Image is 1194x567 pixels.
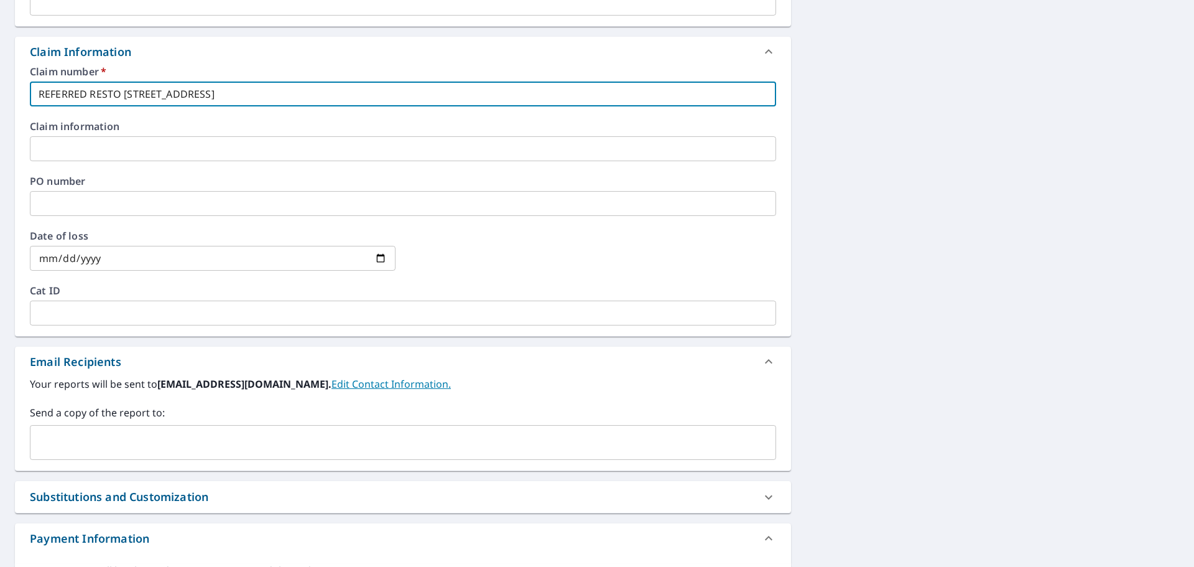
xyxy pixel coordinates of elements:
div: Email Recipients [15,347,791,377]
label: Send a copy of the report to: [30,405,776,420]
div: Payment Information [30,530,149,547]
div: Email Recipients [30,354,121,370]
label: PO number [30,176,776,186]
div: Substitutions and Customization [15,481,791,513]
div: Claim Information [15,37,791,67]
div: Claim Information [30,44,131,60]
label: Cat ID [30,286,776,296]
div: Payment Information [15,523,791,553]
b: [EMAIL_ADDRESS][DOMAIN_NAME]. [157,377,331,391]
label: Date of loss [30,231,396,241]
label: Claim information [30,121,776,131]
label: Claim number [30,67,776,77]
label: Your reports will be sent to [30,377,776,391]
a: EditContactInfo [331,377,451,391]
div: Substitutions and Customization [30,489,208,505]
